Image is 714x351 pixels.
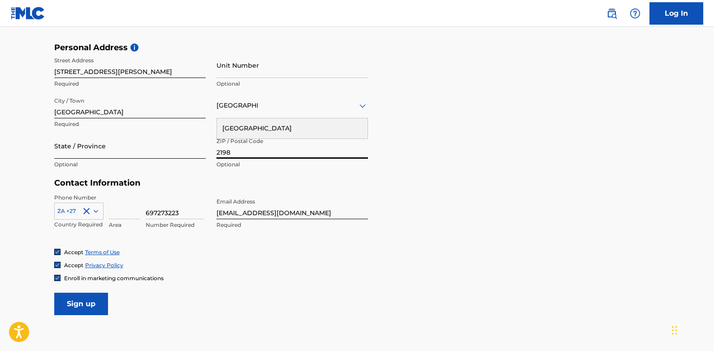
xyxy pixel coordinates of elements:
[11,7,45,20] img: MLC Logo
[55,275,60,281] img: checkbox
[626,4,644,22] div: Help
[606,8,617,19] img: search
[64,249,83,256] span: Accept
[669,308,714,351] iframe: Chat Widget
[630,8,640,19] img: help
[54,80,206,88] p: Required
[54,43,660,53] h5: Personal Address
[54,178,368,188] h5: Contact Information
[54,160,206,169] p: Optional
[85,262,123,269] a: Privacy Policy
[672,317,677,344] div: Drag
[216,80,368,88] p: Optional
[64,275,164,282] span: Enroll in marketing communications
[146,221,204,229] p: Number Required
[54,221,104,229] p: Country Required
[54,293,108,315] input: Sign up
[85,249,120,256] a: Terms of Use
[216,160,368,169] p: Optional
[649,2,703,25] a: Log In
[130,43,138,52] span: i
[64,262,83,269] span: Accept
[216,221,368,229] p: Required
[55,262,60,268] img: checkbox
[54,120,206,128] p: Required
[55,249,60,255] img: checkbox
[217,118,368,139] div: [GEOGRAPHIC_DATA]
[603,4,621,22] a: Public Search
[109,221,140,229] p: Area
